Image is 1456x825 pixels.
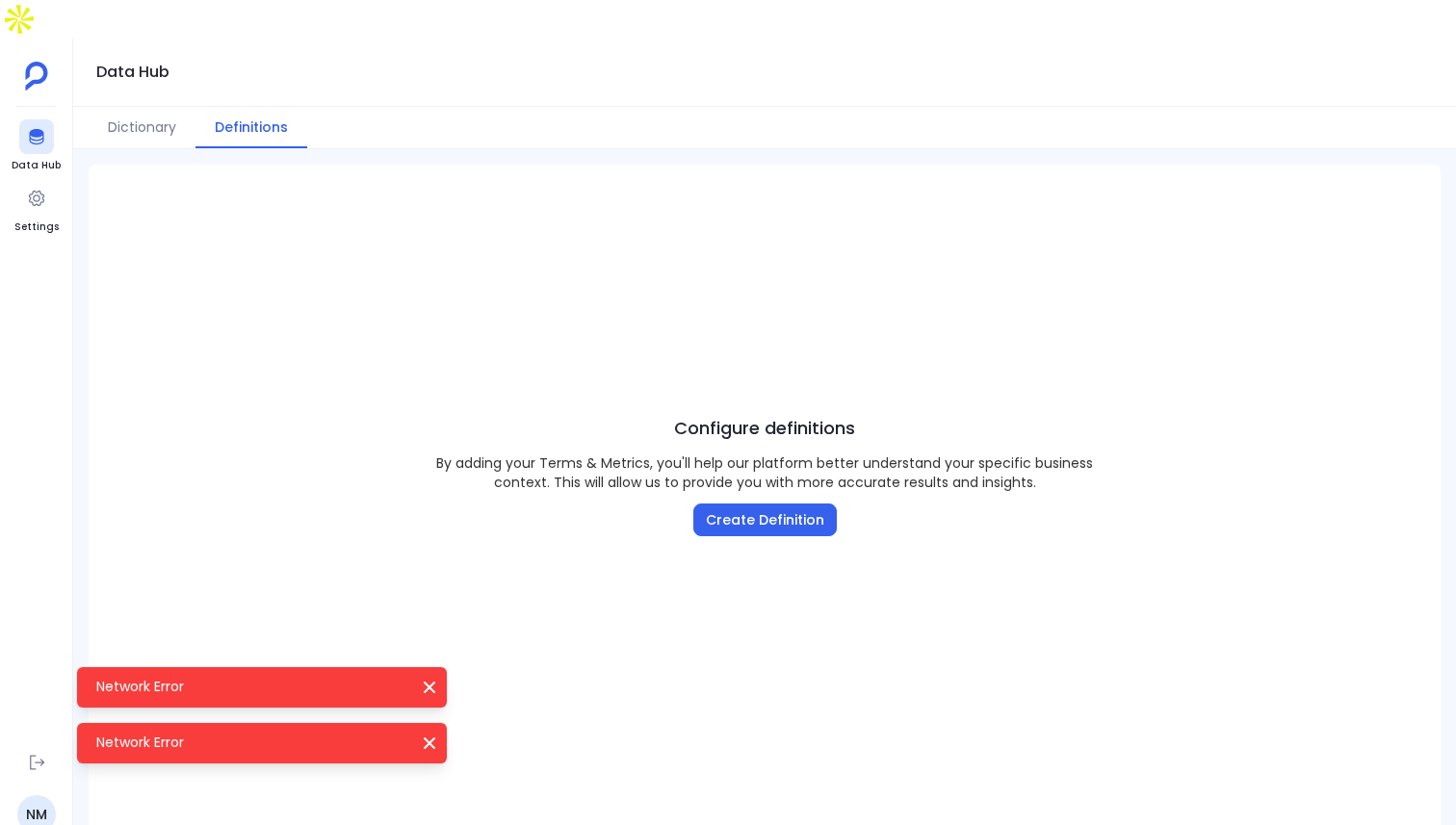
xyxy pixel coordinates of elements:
[77,667,447,708] div: Network Error
[428,453,1102,492] p: By adding your Terms & Metrics, you'll help our platform better understand your specific business...
[25,62,48,90] img: petavue logo
[195,107,307,148] button: Definitions
[693,503,837,536] button: Create Definition
[12,158,61,173] span: Data Hub
[96,59,169,86] h1: Data Hub
[96,677,404,696] p: Network Error
[77,723,447,763] div: Network Error
[674,415,855,442] span: Configure definitions
[12,119,61,173] a: Data Hub
[96,733,404,752] p: Network Error
[14,219,59,235] span: Settings
[89,107,195,148] button: Dictionary
[14,181,59,235] a: Settings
